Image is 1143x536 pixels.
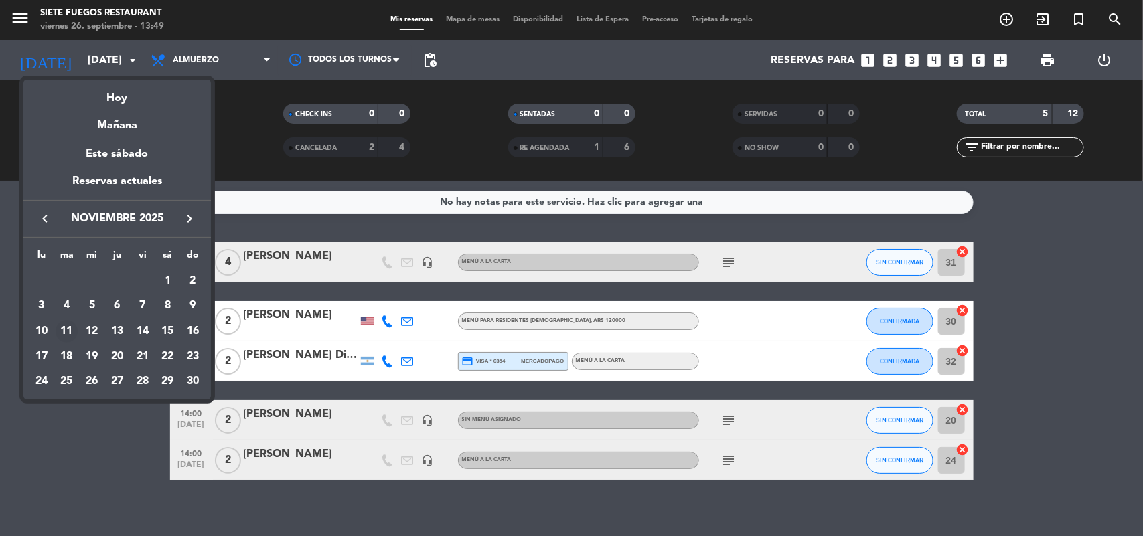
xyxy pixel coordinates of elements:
[54,248,80,268] th: martes
[156,345,179,368] div: 22
[106,345,129,368] div: 20
[80,320,103,343] div: 12
[30,370,53,393] div: 24
[54,293,80,319] td: 4 de noviembre de 2025
[131,320,154,343] div: 14
[79,344,104,369] td: 19 de noviembre de 2025
[180,248,206,268] th: domingo
[156,320,179,343] div: 15
[180,319,206,344] td: 16 de noviembre de 2025
[56,370,78,393] div: 25
[23,135,211,173] div: Este sábado
[57,210,177,228] span: noviembre 2025
[130,248,155,268] th: viernes
[181,270,204,292] div: 2
[104,293,130,319] td: 6 de noviembre de 2025
[54,319,80,344] td: 11 de noviembre de 2025
[130,293,155,319] td: 7 de noviembre de 2025
[130,319,155,344] td: 14 de noviembre de 2025
[79,293,104,319] td: 5 de noviembre de 2025
[104,369,130,395] td: 27 de noviembre de 2025
[131,370,154,393] div: 28
[56,294,78,317] div: 4
[155,293,181,319] td: 8 de noviembre de 2025
[29,369,54,395] td: 24 de noviembre de 2025
[54,369,80,395] td: 25 de noviembre de 2025
[79,369,104,395] td: 26 de noviembre de 2025
[29,268,155,294] td: NOV.
[33,210,57,228] button: keyboard_arrow_left
[80,345,103,368] div: 19
[23,80,211,107] div: Hoy
[79,248,104,268] th: miércoles
[130,344,155,369] td: 21 de noviembre de 2025
[80,294,103,317] div: 5
[106,294,129,317] div: 6
[155,344,181,369] td: 22 de noviembre de 2025
[131,294,154,317] div: 7
[181,370,204,393] div: 30
[23,107,211,135] div: Mañana
[30,345,53,368] div: 17
[29,319,54,344] td: 10 de noviembre de 2025
[29,248,54,268] th: lunes
[30,320,53,343] div: 10
[131,345,154,368] div: 21
[181,211,198,227] i: keyboard_arrow_right
[104,319,130,344] td: 13 de noviembre de 2025
[106,320,129,343] div: 13
[181,345,204,368] div: 23
[106,370,129,393] div: 27
[156,370,179,393] div: 29
[180,369,206,395] td: 30 de noviembre de 2025
[180,268,206,294] td: 2 de noviembre de 2025
[104,344,130,369] td: 20 de noviembre de 2025
[181,294,204,317] div: 9
[180,293,206,319] td: 9 de noviembre de 2025
[130,369,155,395] td: 28 de noviembre de 2025
[80,370,103,393] div: 26
[156,270,179,292] div: 1
[155,248,181,268] th: sábado
[104,248,130,268] th: jueves
[155,268,181,294] td: 1 de noviembre de 2025
[79,319,104,344] td: 12 de noviembre de 2025
[180,344,206,369] td: 23 de noviembre de 2025
[181,320,204,343] div: 16
[30,294,53,317] div: 3
[29,344,54,369] td: 17 de noviembre de 2025
[29,293,54,319] td: 3 de noviembre de 2025
[155,319,181,344] td: 15 de noviembre de 2025
[156,294,179,317] div: 8
[54,344,80,369] td: 18 de noviembre de 2025
[56,345,78,368] div: 18
[177,210,202,228] button: keyboard_arrow_right
[37,211,53,227] i: keyboard_arrow_left
[155,369,181,395] td: 29 de noviembre de 2025
[23,173,211,200] div: Reservas actuales
[56,320,78,343] div: 11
